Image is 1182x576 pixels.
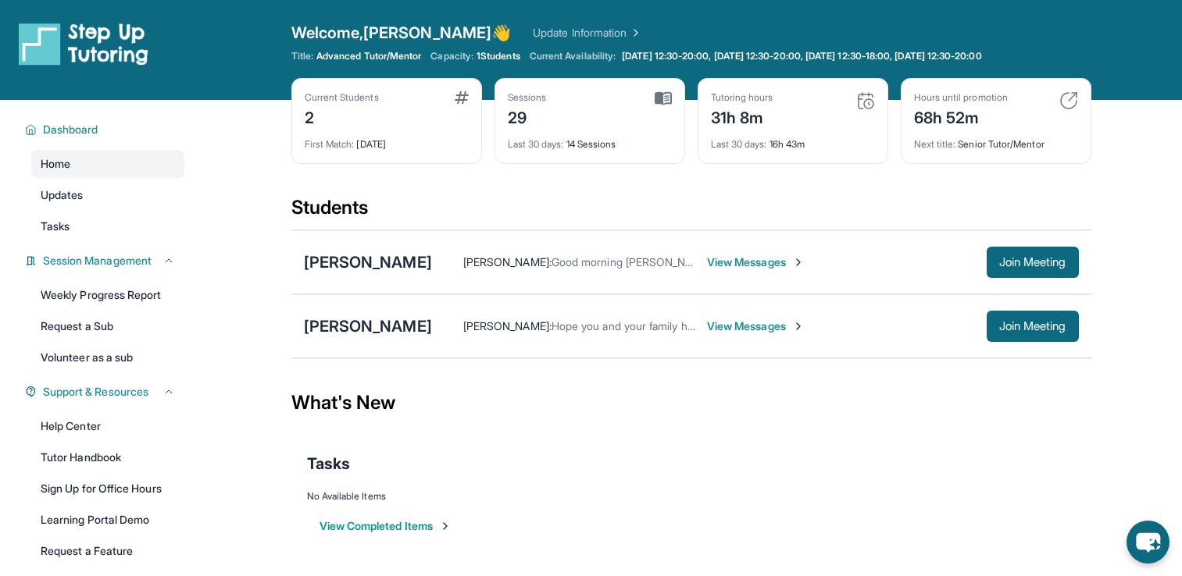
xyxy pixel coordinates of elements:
span: Good morning [PERSON_NAME]! I hope all is well. What day would you like to reschedule for [PERSON... [552,255,1103,268]
span: Title: [291,50,313,62]
span: Home [41,156,70,172]
span: Welcome, [PERSON_NAME] 👋 [291,22,512,44]
button: View Completed Items [320,518,452,534]
span: View Messages [707,318,805,334]
a: Home [31,150,184,178]
div: Tutoring hours [711,91,773,104]
span: Advanced Tutor/Mentor [316,50,421,62]
img: Chevron-Right [792,256,805,268]
div: [PERSON_NAME] [304,251,432,273]
img: card [455,91,469,104]
span: Tasks [307,453,350,475]
span: [DATE] 12:30-20:00, [DATE] 12:30-20:00, [DATE] 12:30-18:00, [DATE] 12:30-20:00 [622,50,981,62]
div: [DATE] [305,129,469,151]
span: 1 Students [477,50,520,62]
div: Students [291,195,1091,229]
a: Tasks [31,212,184,240]
span: Join Meeting [999,258,1066,267]
a: Request a Sub [31,312,184,340]
span: Current Availability: [530,50,616,62]
span: Next title : [914,138,956,150]
div: Hours until promotion [914,91,1008,104]
div: 14 Sessions [508,129,672,151]
img: card [655,91,672,105]
span: Tasks [41,219,70,234]
button: Session Management [37,253,175,268]
div: [PERSON_NAME] [304,315,432,337]
a: Sign Up for Office Hours [31,475,184,503]
img: Chevron Right [627,25,642,41]
span: Last 30 days : [711,138,767,150]
span: [PERSON_NAME] : [463,255,552,268]
span: Session Management [43,253,152,268]
span: Support & Resources [43,384,148,400]
img: Chevron-Right [792,320,805,332]
div: 68h 52m [914,104,1008,129]
a: Updates [31,181,184,209]
a: Weekly Progress Report [31,281,184,309]
span: Join Meeting [999,322,1066,331]
button: Join Meeting [987,247,1079,278]
span: Updates [41,187,84,203]
div: Current Students [305,91,379,104]
span: [PERSON_NAME] : [463,319,552,332]
a: Volunteer as a sub [31,343,184,372]
span: Hope you and your family have a wonderful night!😊 [552,319,809,332]
div: What's New [291,368,1091,437]
button: Dashboard [37,122,175,137]
button: Support & Resources [37,384,175,400]
img: card [856,91,875,110]
button: chat-button [1127,521,1170,564]
button: Join Meeting [987,311,1079,342]
div: 16h 43m [711,129,875,151]
a: Update Information [533,25,642,41]
div: 31h 8m [711,104,773,129]
span: First Match : [305,138,355,150]
span: Capacity: [430,50,473,62]
div: 2 [305,104,379,129]
span: View Messages [707,254,805,270]
div: Senior Tutor/Mentor [914,129,1078,151]
a: Tutor Handbook [31,443,184,471]
span: Dashboard [43,122,98,137]
img: card [1059,91,1078,110]
img: logo [19,22,148,66]
a: Help Center [31,412,184,440]
a: [DATE] 12:30-20:00, [DATE] 12:30-20:00, [DATE] 12:30-18:00, [DATE] 12:30-20:00 [619,50,984,62]
div: No Available Items [307,490,1076,503]
a: Request a Feature [31,537,184,565]
span: Last 30 days : [508,138,564,150]
div: 29 [508,104,547,129]
a: Learning Portal Demo [31,506,184,534]
div: Sessions [508,91,547,104]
